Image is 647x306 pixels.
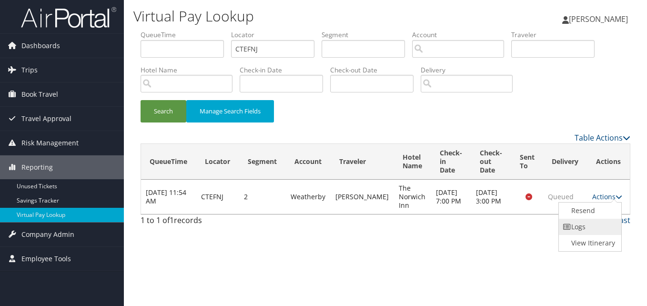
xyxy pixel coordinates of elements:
[231,30,322,40] label: Locator
[431,180,471,214] td: [DATE] 7:00 PM
[421,65,520,75] label: Delivery
[559,219,619,235] a: Logs
[330,65,421,75] label: Check-out Date
[431,144,471,180] th: Check-in Date: activate to sort column descending
[141,180,196,214] td: [DATE] 11:54 AM
[592,192,622,201] a: Actions
[21,58,38,82] span: Trips
[21,34,60,58] span: Dashboards
[141,214,253,231] div: 1 to 1 of records
[394,144,431,180] th: Hotel Name: activate to sort column ascending
[186,100,274,122] button: Manage Search Fields
[133,6,469,26] h1: Virtual Pay Lookup
[587,144,630,180] th: Actions
[569,14,628,24] span: [PERSON_NAME]
[543,144,587,180] th: Delivery: activate to sort column ascending
[286,144,331,180] th: Account: activate to sort column ascending
[548,192,574,201] span: Queued
[394,180,431,214] td: The Norwich Inn
[21,107,71,131] span: Travel Approval
[471,180,511,214] td: [DATE] 3:00 PM
[471,144,511,180] th: Check-out Date: activate to sort column ascending
[331,144,394,180] th: Traveler: activate to sort column ascending
[575,133,630,143] a: Table Actions
[239,180,286,214] td: 2
[196,180,239,214] td: CTEFNJ
[286,180,331,214] td: Weatherby
[21,131,79,155] span: Risk Management
[21,6,116,29] img: airportal-logo.png
[141,100,186,122] button: Search
[21,247,71,271] span: Employee Tools
[21,82,58,106] span: Book Travel
[170,215,174,225] span: 1
[196,144,239,180] th: Locator: activate to sort column ascending
[21,223,74,246] span: Company Admin
[511,144,544,180] th: Sent To: activate to sort column ascending
[331,180,394,214] td: [PERSON_NAME]
[616,215,630,225] a: Last
[141,30,231,40] label: QueueTime
[239,144,286,180] th: Segment: activate to sort column ascending
[141,144,196,180] th: QueueTime: activate to sort column ascending
[412,30,511,40] label: Account
[559,235,619,251] a: View Itinerary
[511,30,602,40] label: Traveler
[240,65,330,75] label: Check-in Date
[562,5,637,33] a: [PERSON_NAME]
[322,30,412,40] label: Segment
[21,155,53,179] span: Reporting
[141,65,240,75] label: Hotel Name
[559,203,619,219] a: Resend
